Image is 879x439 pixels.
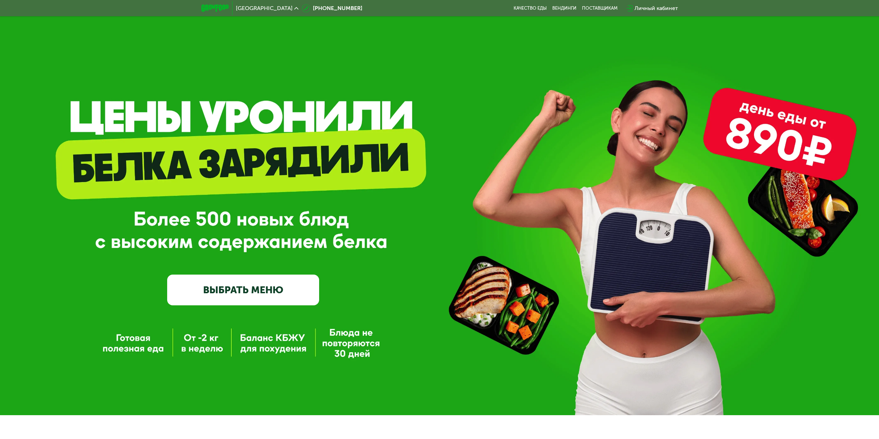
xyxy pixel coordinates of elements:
a: Вендинги [552,6,576,11]
a: [PHONE_NUMBER] [302,4,362,12]
a: Качество еды [514,6,547,11]
div: поставщикам [582,6,618,11]
a: ВЫБРАТЬ МЕНЮ [167,275,319,305]
div: Личный кабинет [634,4,678,12]
span: [GEOGRAPHIC_DATA] [236,6,293,11]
